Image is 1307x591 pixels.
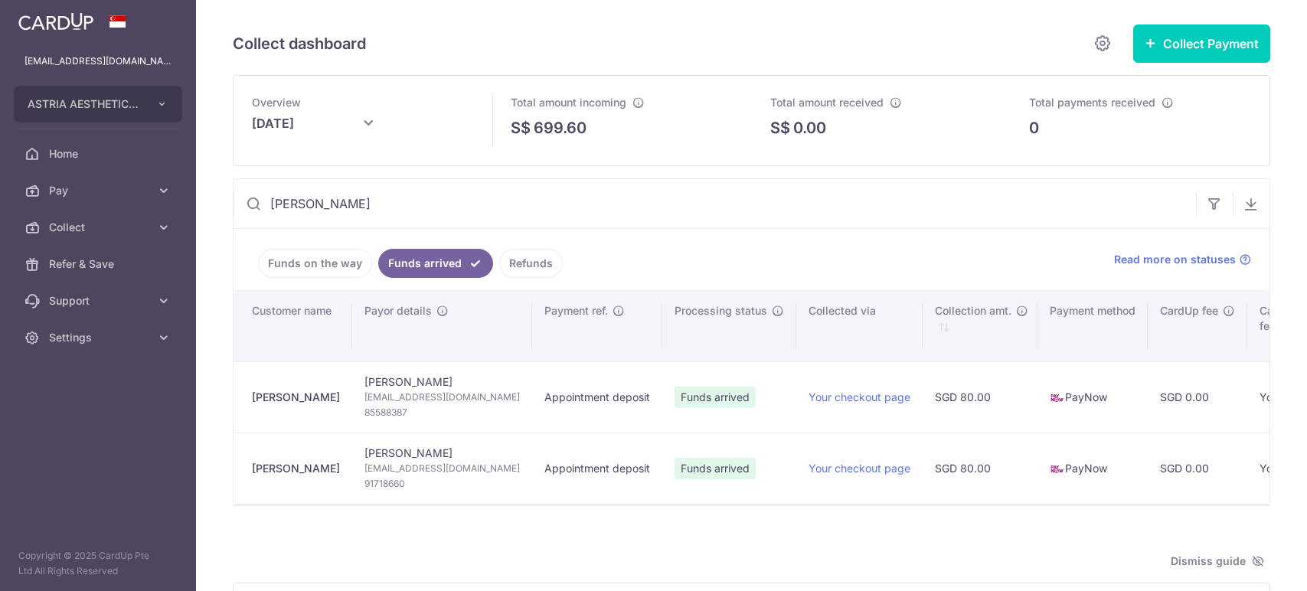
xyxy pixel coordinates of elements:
[675,458,756,479] span: Funds arrived
[1037,433,1148,504] td: PayNow
[378,249,493,278] a: Funds arrived
[511,96,626,109] span: Total amount incoming
[1148,361,1247,433] td: SGD 0.00
[1148,291,1247,361] th: CardUp fee
[1133,24,1270,63] button: Collect Payment
[532,291,662,361] th: Payment ref.
[234,291,352,361] th: Customer name
[662,291,796,361] th: Processing status
[532,361,662,433] td: Appointment deposit
[1114,252,1236,267] span: Read more on statuses
[234,179,1196,228] input: Search
[1160,303,1218,318] span: CardUp fee
[1050,390,1065,406] img: paynow-md-4fe65508ce96feda548756c5ee0e473c78d4820b8ea51387c6e4ad89e58a5e61.png
[923,361,1037,433] td: SGD 80.00
[49,330,150,345] span: Settings
[352,433,532,504] td: [PERSON_NAME]
[252,390,340,405] div: [PERSON_NAME]
[923,433,1037,504] td: SGD 80.00
[1037,361,1148,433] td: PayNow
[18,12,93,31] img: CardUp
[534,116,587,139] p: 699.60
[233,31,366,56] h5: Collect dashboard
[28,96,141,112] span: ASTRIA AESTHETICS PTE. LTD.
[544,303,608,318] span: Payment ref.
[1209,545,1292,583] iframe: Opens a widget where you can find more information
[511,116,531,139] span: S$
[1171,552,1264,570] span: Dismiss guide
[364,303,432,318] span: Payor details
[923,291,1037,361] th: Collection amt. : activate to sort column ascending
[1037,291,1148,361] th: Payment method
[499,249,563,278] a: Refunds
[793,116,826,139] p: 0.00
[49,146,150,162] span: Home
[1148,433,1247,504] td: SGD 0.00
[49,220,150,235] span: Collect
[770,96,884,109] span: Total amount received
[935,303,1011,318] span: Collection amt.
[1029,96,1155,109] span: Total payments received
[809,462,910,475] a: Your checkout page
[364,476,520,491] span: 91718660
[252,96,301,109] span: Overview
[1029,116,1039,139] p: 0
[25,54,172,69] p: [EMAIL_ADDRESS][DOMAIN_NAME]
[1050,462,1065,477] img: paynow-md-4fe65508ce96feda548756c5ee0e473c78d4820b8ea51387c6e4ad89e58a5e61.png
[49,183,150,198] span: Pay
[364,390,520,405] span: [EMAIL_ADDRESS][DOMAIN_NAME]
[258,249,372,278] a: Funds on the way
[352,361,532,433] td: [PERSON_NAME]
[675,303,767,318] span: Processing status
[364,405,520,420] span: 85588387
[352,291,532,361] th: Payor details
[1114,252,1251,267] a: Read more on statuses
[770,116,790,139] span: S$
[14,86,182,122] button: ASTRIA AESTHETICS PTE. LTD.
[675,387,756,408] span: Funds arrived
[49,256,150,272] span: Refer & Save
[364,461,520,476] span: [EMAIL_ADDRESS][DOMAIN_NAME]
[809,390,910,403] a: Your checkout page
[49,293,150,309] span: Support
[252,461,340,476] div: [PERSON_NAME]
[796,291,923,361] th: Collected via
[532,433,662,504] td: Appointment deposit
